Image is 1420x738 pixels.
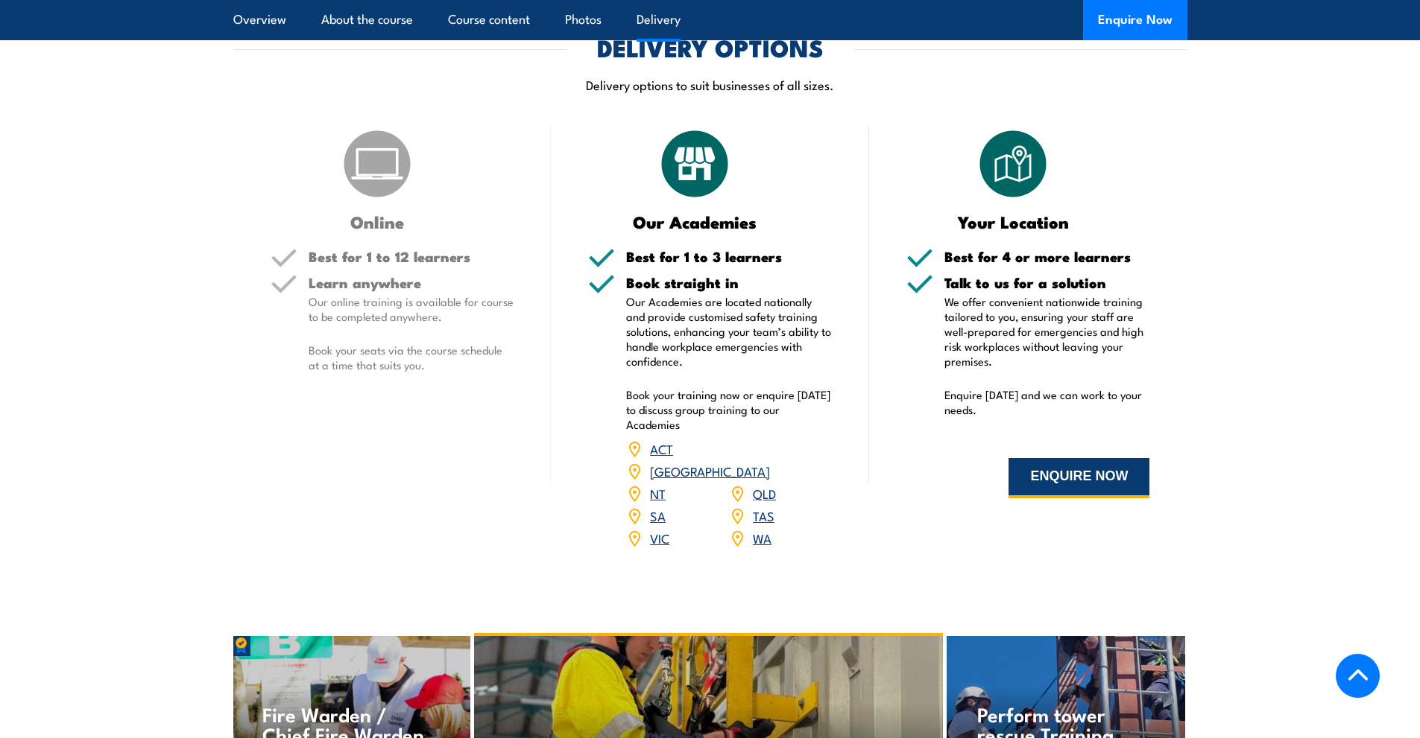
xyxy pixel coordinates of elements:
[233,76,1187,93] p: Delivery options to suit businesses of all sizes.
[597,36,824,57] h2: DELIVERY OPTIONS
[944,276,1150,290] h5: Talk to us for a solution
[650,506,666,524] a: SA
[650,462,770,480] a: [GEOGRAPHIC_DATA]
[650,484,666,502] a: NT
[753,506,774,524] a: TAS
[271,213,485,230] h3: Online
[588,213,802,230] h3: Our Academies
[626,294,832,369] p: Our Academies are located nationally and provide customised safety training solutions, enhancing ...
[753,484,776,502] a: QLD
[944,387,1150,417] p: Enquire [DATE] and we can work to your needs.
[906,213,1120,230] h3: Your Location
[944,249,1150,264] h5: Best for 4 or more learners
[650,439,673,457] a: ACT
[650,529,669,547] a: VIC
[309,343,514,372] p: Book your seats via the course schedule at a time that suits you.
[309,276,514,290] h5: Learn anywhere
[309,294,514,324] p: Our online training is available for course to be completed anywhere.
[626,387,832,432] p: Book your training now or enquire [DATE] to discuss group training to our Academies
[1009,458,1149,498] button: ENQUIRE NOW
[626,249,832,264] h5: Best for 1 to 3 learners
[944,294,1150,369] p: We offer convenient nationwide training tailored to you, ensuring your staff are well-prepared fo...
[309,249,514,264] h5: Best for 1 to 12 learners
[753,529,771,547] a: WA
[626,276,832,290] h5: Book straight in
